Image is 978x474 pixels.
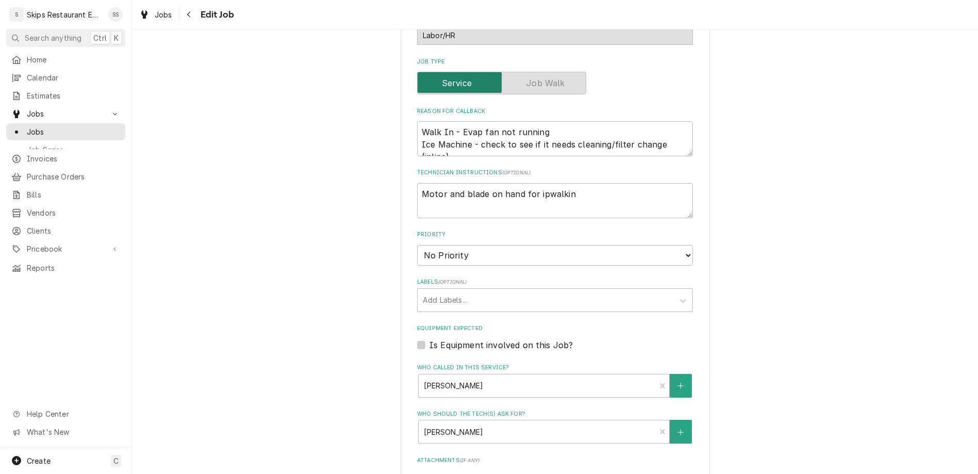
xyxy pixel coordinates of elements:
[93,32,107,43] span: Ctrl
[181,6,197,23] button: Navigate back
[417,169,693,218] div: Technician Instructions
[670,420,691,444] button: Create New Contact
[502,170,531,175] span: ( optional )
[27,207,120,218] span: Vendors
[27,126,120,137] span: Jobs
[460,457,479,463] span: ( if any )
[417,278,693,312] div: Labels
[27,90,120,101] span: Estimates
[6,150,125,167] a: Invoices
[6,123,125,140] a: Jobs
[417,107,693,116] label: Reason For Callback
[6,423,125,440] a: Go to What's New
[438,279,467,285] span: ( optional )
[6,69,125,86] a: Calendar
[6,141,125,158] a: Job Series
[6,240,125,257] a: Go to Pricebook
[155,9,172,20] span: Jobs
[114,32,119,43] span: K
[27,263,120,273] span: Reports
[670,374,691,398] button: Create New Contact
[6,168,125,185] a: Purchase Orders
[417,456,693,465] label: Attachments
[417,410,693,418] label: Who should the tech(s) ask for?
[27,9,103,20] div: Skips Restaurant Equipment
[677,429,684,436] svg: Create New Contact
[417,231,693,265] div: Priority
[27,72,120,83] span: Calendar
[27,171,120,182] span: Purchase Orders
[6,87,125,104] a: Estimates
[27,108,105,119] span: Jobs
[417,121,693,156] textarea: Walk In - Evap fan not running Ice Machine - check to see if it needs cleaning/filter change (inl...
[27,54,120,65] span: Home
[108,7,123,22] div: SS
[6,259,125,276] a: Reports
[417,324,693,333] label: Equipment Expected
[27,225,120,236] span: Clients
[417,15,693,45] div: Service Type
[27,189,120,200] span: Bills
[6,186,125,203] a: Bills
[417,364,693,397] div: Who called in this service?
[9,7,24,22] div: S
[417,364,693,372] label: Who called in this service?
[417,107,693,156] div: Reason For Callback
[6,405,125,422] a: Go to Help Center
[417,58,693,94] div: Job Type
[6,51,125,68] a: Home
[417,278,693,286] label: Labels
[417,231,693,239] label: Priority
[6,204,125,221] a: Vendors
[6,105,125,122] a: Go to Jobs
[27,427,119,437] span: What's New
[27,456,51,465] span: Create
[6,29,125,47] button: Search anythingCtrlK
[417,72,693,94] div: Service
[27,153,120,164] span: Invoices
[197,8,234,22] span: Edit Job
[677,382,684,389] svg: Create New Contact
[108,7,123,22] div: Shan Skipper's Avatar
[25,32,81,43] span: Search anything
[113,455,119,466] span: C
[27,408,119,419] span: Help Center
[135,6,176,23] a: Jobs
[27,243,105,254] span: Pricebook
[417,25,693,45] div: Labor/HR
[417,58,693,66] label: Job Type
[429,339,573,351] label: Is Equipment involved on this Job?
[417,410,693,444] div: Who should the tech(s) ask for?
[27,144,120,155] span: Job Series
[417,183,693,218] textarea: Motor and blade on hand for ipwalkin
[417,324,693,351] div: Equipment Expected
[417,169,693,177] label: Technician Instructions
[6,222,125,239] a: Clients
